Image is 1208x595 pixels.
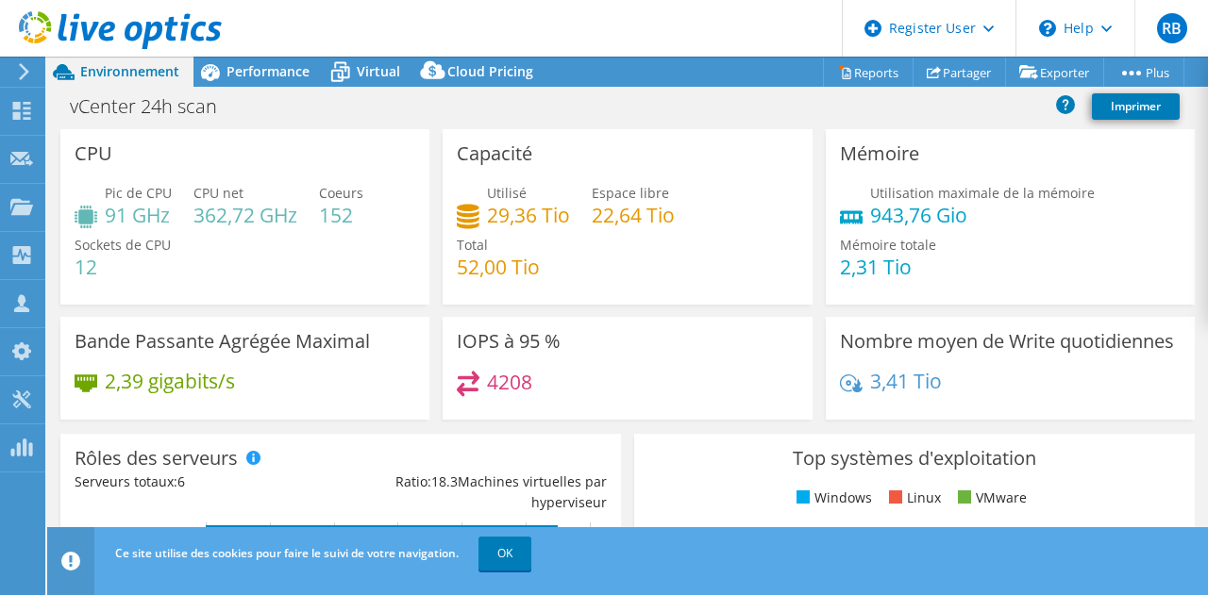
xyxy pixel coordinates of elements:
h4: 3,41 Tio [870,371,942,391]
li: Windows [792,488,872,508]
a: OK [478,537,531,570]
span: Environnement [80,62,179,80]
a: Exporter [1005,58,1104,87]
h3: IOPS à 95 % [457,331,561,352]
h3: Capacité [457,143,532,164]
h4: 12 [75,256,171,277]
h3: Nombre moyen de Write quotidiennes [840,331,1174,352]
div: Ratio: Machines virtuelles par hyperviseur [341,471,607,513]
h3: Top systèmes d'exploitation [648,448,1181,469]
div: Serveurs totaux: [75,471,341,492]
span: Sockets de CPU [75,236,171,254]
svg: \n [1039,20,1056,37]
span: Ce site utilise des cookies pour faire le suivi de votre navigation. [115,545,459,561]
span: Utilisé [487,184,527,202]
span: Mémoire totale [840,236,936,254]
a: Partager [913,58,1006,87]
span: 18.3 [431,472,458,490]
span: Espace libre [592,184,669,202]
h4: 4208 [487,372,532,392]
li: VMware [953,488,1027,508]
a: Imprimer [1092,93,1180,120]
span: 6 [177,472,185,490]
h4: 2,31 Tio [840,256,936,277]
h1: vCenter 24h scan [61,96,246,117]
h4: 22,64 Tio [592,205,675,225]
h3: CPU [75,143,112,164]
h4: 52,00 Tio [457,256,540,277]
h3: Rôles des serveurs [75,448,238,469]
h4: 29,36 Tio [487,205,570,225]
span: Virtual [357,62,400,80]
h4: 943,76 Gio [870,205,1095,225]
span: Pic de CPU [105,184,172,202]
h3: Mémoire [840,143,919,164]
span: Performance [226,62,310,80]
span: Total [457,236,488,254]
h4: 152 [319,205,363,225]
h4: 362,72 GHz [193,205,297,225]
h4: 91 GHz [105,205,172,225]
li: Linux [884,488,941,508]
a: Reports [823,58,914,87]
a: Plus [1103,58,1184,87]
span: Utilisation maximale de la mémoire [870,184,1095,202]
span: Coeurs [319,184,363,202]
span: CPU net [193,184,243,202]
span: Cloud Pricing [447,62,533,80]
span: RB [1157,13,1187,43]
h4: 2,39 gigabits/s [105,371,235,391]
h3: Bande Passante Agrégée Maximal [75,331,370,352]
